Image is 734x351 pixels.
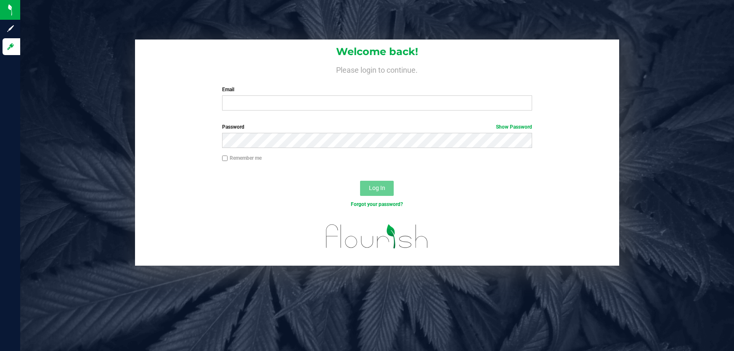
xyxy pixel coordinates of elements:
[222,154,262,162] label: Remember me
[135,46,619,57] h1: Welcome back!
[369,185,385,191] span: Log In
[135,64,619,74] h4: Please login to continue.
[496,124,532,130] a: Show Password
[6,24,15,33] inline-svg: Sign up
[6,42,15,51] inline-svg: Log in
[222,156,228,161] input: Remember me
[351,201,403,207] a: Forgot your password?
[222,124,244,130] span: Password
[317,217,438,256] img: flourish_logo.svg
[222,86,533,93] label: Email
[360,181,394,196] button: Log In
